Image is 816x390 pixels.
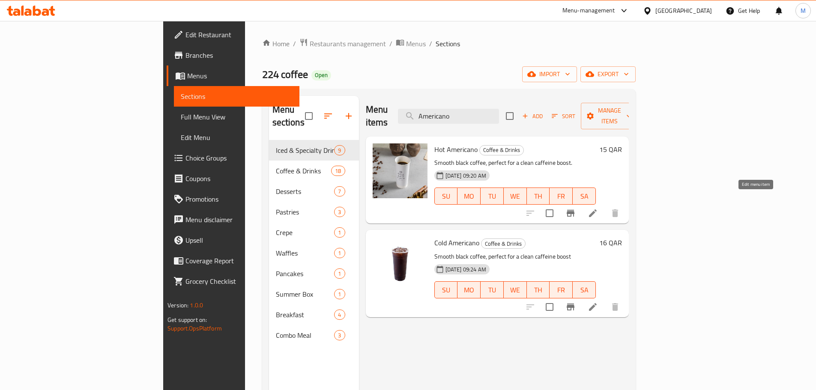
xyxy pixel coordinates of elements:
span: MO [461,284,477,296]
div: Breakfast4 [269,304,359,325]
span: Coffee & Drinks [481,239,525,249]
img: Cold Americano [373,237,427,292]
span: Version: [167,300,188,311]
span: Edit Menu [181,132,293,143]
button: export [580,66,636,82]
span: Menu disclaimer [185,214,293,225]
span: Branches [185,50,293,60]
input: search [398,109,499,124]
div: Combo Meal [276,330,335,340]
span: Select to update [541,298,559,316]
span: Crepe [276,227,335,238]
span: 1.0.0 [190,300,203,311]
button: import [522,66,577,82]
button: FR [550,281,573,298]
button: TH [527,188,550,205]
a: Sections [174,86,299,107]
span: Sort items [546,110,581,123]
button: delete [605,297,625,317]
span: Sort [552,111,575,121]
div: [GEOGRAPHIC_DATA] [655,6,712,15]
span: 3 [335,331,344,339]
span: Select to update [541,204,559,222]
a: Edit Menu [174,127,299,148]
a: Grocery Checklist [167,271,299,292]
button: Add [519,110,546,123]
span: 4 [335,311,344,319]
span: TU [484,190,500,202]
div: Summer Box [276,289,335,299]
span: Add [521,111,544,121]
span: 3 [335,208,344,216]
span: WE [507,190,523,202]
span: 1 [335,229,344,237]
div: Combo Meal3 [269,325,359,345]
span: import [529,69,570,80]
span: SU [438,284,454,296]
button: WE [504,281,527,298]
span: Iced & Specialty Drinks [276,145,335,155]
span: Choice Groups [185,153,293,163]
li: / [389,39,392,49]
div: Coffee & Drinks [479,145,524,155]
div: Crepe1 [269,222,359,243]
div: items [334,186,345,196]
span: Desserts [276,186,335,196]
div: Desserts7 [269,181,359,202]
span: Upsell [185,235,293,245]
div: Waffles [276,248,335,258]
div: items [334,207,345,217]
button: Sort [550,110,577,123]
h6: 16 QAR [599,237,622,249]
span: Select section [501,107,519,125]
span: export [587,69,629,80]
div: Pastries3 [269,202,359,222]
span: FR [553,284,569,296]
nav: breadcrumb [262,38,636,49]
a: Coupons [167,168,299,189]
span: TH [530,190,547,202]
span: TU [484,284,500,296]
div: items [334,227,345,238]
span: Sort sections [318,106,338,126]
span: Coupons [185,173,293,184]
span: Cold Americano [434,236,479,249]
span: Pastries [276,207,335,217]
div: Breakfast [276,310,335,320]
li: / [429,39,432,49]
span: [DATE] 09:24 AM [442,265,490,274]
span: 18 [332,167,344,175]
button: TH [527,281,550,298]
span: Select all sections [300,107,318,125]
a: Menus [167,65,299,86]
div: items [334,330,345,340]
span: Sections [436,39,460,49]
div: Coffee & Drinks [481,238,526,249]
div: Summer Box1 [269,284,359,304]
span: 1 [335,270,344,278]
button: WE [504,188,527,205]
img: Hot Americano [373,143,427,198]
div: Pancakes1 [269,263,359,284]
button: MO [457,281,481,298]
span: TH [530,284,547,296]
span: Edit Restaurant [185,30,293,40]
a: Branches [167,45,299,65]
div: items [331,166,345,176]
a: Support.OpsPlatform [167,323,222,334]
span: Promotions [185,194,293,204]
span: Manage items [588,105,631,127]
span: Add item [519,110,546,123]
button: delete [605,203,625,223]
button: Manage items [581,103,638,129]
button: Branch-specific-item [560,203,581,223]
span: Menus [187,71,293,81]
span: 224 coffee [262,65,308,84]
span: Pancakes [276,268,335,279]
span: 1 [335,249,344,257]
span: Coffee & Drinks [480,145,523,155]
